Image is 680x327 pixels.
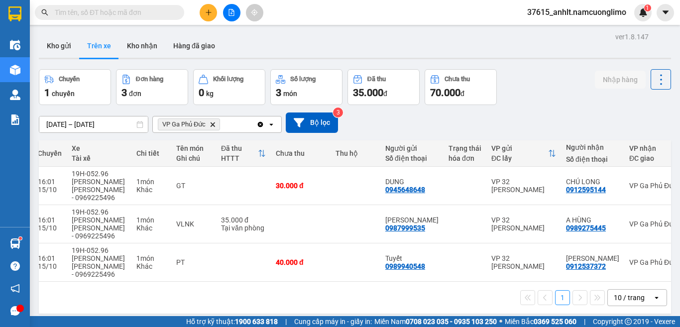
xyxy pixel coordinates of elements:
span: message [10,306,20,316]
div: ĐC lấy [491,154,548,162]
div: 19H-052.96 [72,170,126,178]
div: 0989275445 [566,224,606,232]
div: Đã thu [221,144,258,152]
div: 1 món [136,216,166,224]
div: Tài xế [72,154,126,162]
span: chuyến [52,90,75,98]
img: solution-icon [10,114,20,125]
div: Số điện thoại [566,155,619,163]
button: Trên xe [79,34,119,58]
div: Khác [136,224,166,232]
div: [PERSON_NAME] [PERSON_NAME] - 0969225496 [72,216,126,240]
div: 40.000 đ [276,258,326,266]
div: Số lượng [290,76,316,83]
div: Khác [136,262,166,270]
div: 0912537372 [566,262,606,270]
input: Tìm tên, số ĐT hoặc mã đơn [55,7,172,18]
div: Chưa thu [445,76,470,83]
span: | [584,316,585,327]
span: 3 [121,87,127,99]
span: 70.000 [430,87,460,99]
span: VP Ga Phủ Đức, close by backspace [158,118,220,130]
svg: open [267,120,275,128]
button: plus [200,4,217,21]
div: 0987999535 [385,224,425,232]
div: VP gửi [491,144,548,152]
button: Chưa thu70.000đ [425,69,497,105]
div: 15/10 [38,224,62,232]
div: Chi tiết [136,149,166,157]
span: notification [10,284,20,293]
div: Đơn hàng [136,76,163,83]
button: Bộ lọc [286,112,338,133]
img: warehouse-icon [10,65,20,75]
div: VP 32 [PERSON_NAME] [491,178,556,194]
span: | [285,316,287,327]
div: 1 món [136,178,166,186]
div: Mr Phương [566,254,619,262]
button: file-add [223,4,240,21]
div: DUNG [385,178,439,186]
button: aim [246,4,263,21]
span: Hỗ trợ kỹ thuật: [186,316,278,327]
div: CHÚ LONG [566,178,619,186]
div: QUỲNH ANH [385,216,439,224]
div: 19H-052.96 [72,208,126,216]
svg: open [653,294,661,302]
div: 1 món [136,254,166,262]
div: Tên món [176,144,211,152]
div: 15/10 [38,262,62,270]
div: Xe [72,144,126,152]
span: Miền Bắc [505,316,576,327]
img: warehouse-icon [10,90,20,100]
span: VP Ga Phủ Đức [162,120,206,128]
th: Toggle SortBy [486,140,561,167]
button: Nhập hàng [595,71,646,89]
div: 10 / trang [614,293,645,303]
span: 1 [646,4,649,11]
div: 19H-052.96 [72,246,126,254]
input: Selected VP Ga Phủ Đức. [222,119,223,129]
div: VLNK [176,220,211,228]
div: Thu hộ [336,149,375,157]
div: HTTT [221,154,258,162]
div: Tại văn phòng [221,224,266,232]
svg: Clear all [256,120,264,128]
img: icon-new-feature [639,8,648,17]
div: Khác [136,186,166,194]
button: Đơn hàng3đơn [116,69,188,105]
div: 16:01 [38,178,62,186]
button: Số lượng3món [270,69,342,105]
div: 0912595144 [566,186,606,194]
img: logo-vxr [8,6,21,21]
button: caret-down [657,4,674,21]
div: VP 32 [PERSON_NAME] [491,254,556,270]
strong: 0708 023 035 - 0935 103 250 [406,318,497,326]
span: 35.000 [353,87,383,99]
div: 0945648648 [385,186,425,194]
button: Chuyến1chuyến [39,69,111,105]
div: Ghi chú [176,154,211,162]
span: ⚪️ [499,320,502,324]
span: đ [460,90,464,98]
sup: 1 [644,4,651,11]
button: Đã thu35.000đ [347,69,420,105]
span: đ [383,90,387,98]
img: warehouse-icon [10,40,20,50]
span: question-circle [10,261,20,271]
div: [PERSON_NAME] [PERSON_NAME] - 0969225496 [72,178,126,202]
span: plus [205,9,212,16]
div: Số điện thoại [385,154,439,162]
div: Người gửi [385,144,439,152]
div: Trạng thái [449,144,481,152]
th: Toggle SortBy [216,140,271,167]
strong: 1900 633 818 [235,318,278,326]
div: 0989940548 [385,262,425,270]
span: kg [206,90,214,98]
button: 1 [555,290,570,305]
span: Cung cấp máy in - giấy in: [294,316,372,327]
sup: 1 [19,237,22,240]
div: ver 1.8.147 [615,31,649,42]
div: A HÙNG [566,216,619,224]
div: VP 32 [PERSON_NAME] [491,216,556,232]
